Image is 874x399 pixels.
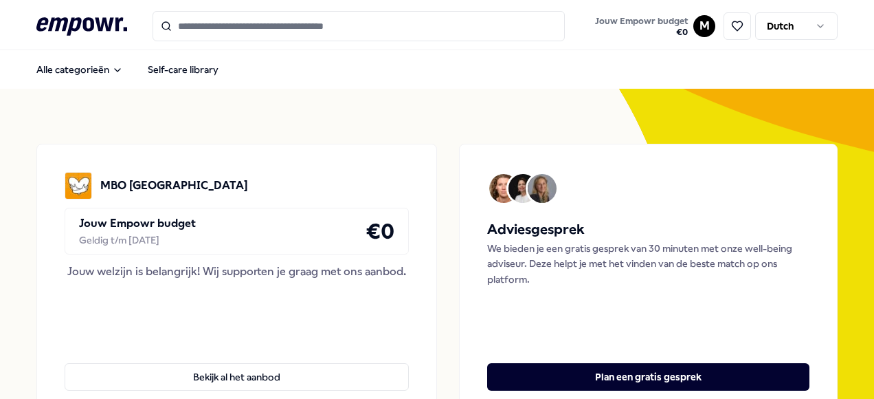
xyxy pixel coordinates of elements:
span: Jouw Empowr budget [595,16,688,27]
div: Geldig t/m [DATE] [79,233,196,248]
p: Jouw Empowr budget [79,215,196,233]
p: MBO [GEOGRAPHIC_DATA] [100,177,248,195]
input: Search for products, categories or subcategories [153,11,565,41]
img: Avatar [528,174,557,203]
img: Avatar [508,174,537,203]
button: Alle categorieën [25,56,134,83]
span: € 0 [595,27,688,38]
a: Jouw Empowr budget€0 [590,12,693,41]
button: Plan een gratis gesprek [487,363,809,391]
img: MBO Amersfoort [65,172,92,199]
button: M [693,15,715,37]
button: Jouw Empowr budget€0 [592,13,691,41]
img: Avatar [489,174,518,203]
div: Jouw welzijn is belangrijk! Wij supporten je graag met ons aanbod. [65,263,409,281]
h4: € 0 [366,214,394,248]
p: We bieden je een gratis gesprek van 30 minuten met onze well-being adviseur. Deze helpt je met he... [487,241,809,287]
a: Self-care library [137,56,229,83]
a: Bekijk al het aanbod [65,341,409,391]
button: Bekijk al het aanbod [65,363,409,391]
nav: Main [25,56,229,83]
h5: Adviesgesprek [487,219,809,241]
